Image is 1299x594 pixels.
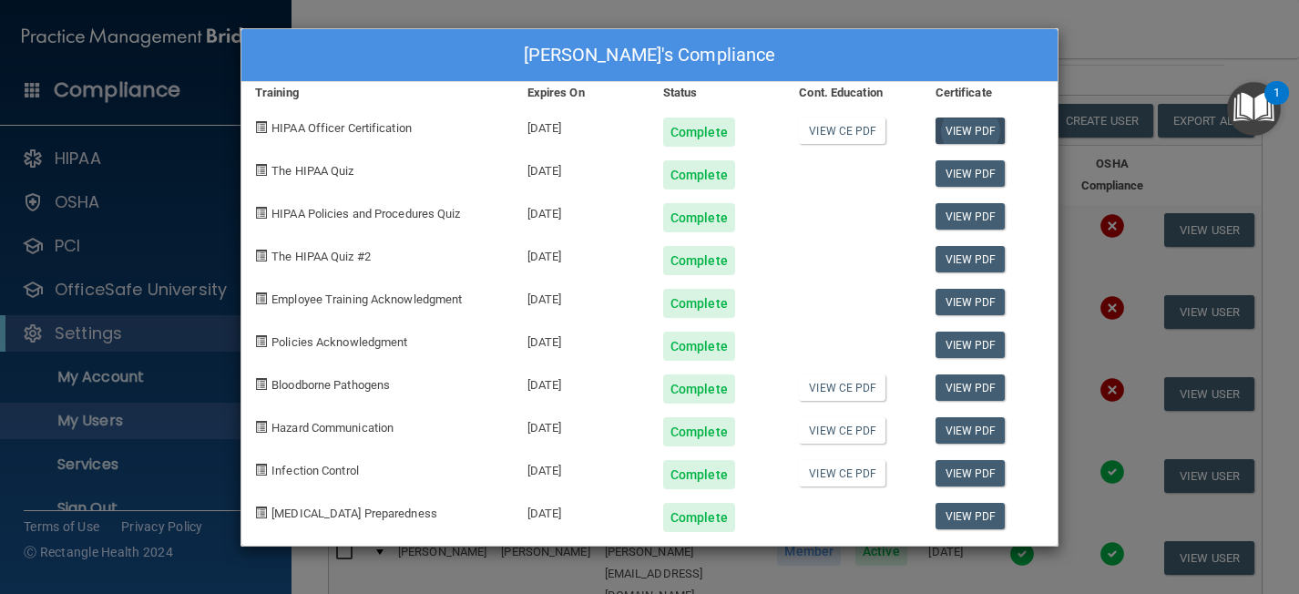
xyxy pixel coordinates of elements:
a: View PDF [936,160,1006,187]
div: [DATE] [514,189,649,232]
a: View PDF [936,417,1006,444]
div: Complete [663,417,735,446]
a: View PDF [936,374,1006,401]
span: Hazard Communication [271,421,394,435]
div: Training [241,82,514,104]
span: Infection Control [271,464,359,477]
span: Policies Acknowledgment [271,335,407,349]
a: View CE PDF [799,417,885,444]
div: Complete [663,289,735,318]
a: View PDF [936,460,1006,486]
div: Certificate [922,82,1058,104]
a: View PDF [936,203,1006,230]
span: The HIPAA Quiz #2 [271,250,371,263]
div: [DATE] [514,404,649,446]
a: View CE PDF [799,460,885,486]
div: Complete [663,203,735,232]
div: [PERSON_NAME]'s Compliance [241,29,1058,82]
div: [DATE] [514,318,649,361]
a: View PDF [936,246,1006,272]
span: HIPAA Policies and Procedures Quiz [271,207,460,220]
div: Status [649,82,785,104]
div: Complete [663,160,735,189]
a: View CE PDF [799,374,885,401]
div: [DATE] [514,446,649,489]
span: [MEDICAL_DATA] Preparedness [271,507,437,520]
span: Employee Training Acknowledgment [271,292,462,306]
a: View PDF [936,118,1006,144]
span: Bloodborne Pathogens [271,378,390,392]
button: Open Resource Center, 1 new notification [1227,82,1281,136]
span: HIPAA Officer Certification [271,121,412,135]
a: View CE PDF [799,118,885,144]
div: [DATE] [514,275,649,318]
a: View PDF [936,289,1006,315]
div: Complete [663,503,735,532]
div: [DATE] [514,489,649,532]
a: View PDF [936,332,1006,358]
div: [DATE] [514,104,649,147]
div: Complete [663,246,735,275]
div: Complete [663,332,735,361]
span: The HIPAA Quiz [271,164,353,178]
div: [DATE] [514,361,649,404]
div: Cont. Education [785,82,921,104]
div: Complete [663,118,735,147]
div: 1 [1273,93,1280,117]
a: View PDF [936,503,1006,529]
div: Complete [663,460,735,489]
div: [DATE] [514,232,649,275]
div: [DATE] [514,147,649,189]
div: Complete [663,374,735,404]
div: Expires On [514,82,649,104]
